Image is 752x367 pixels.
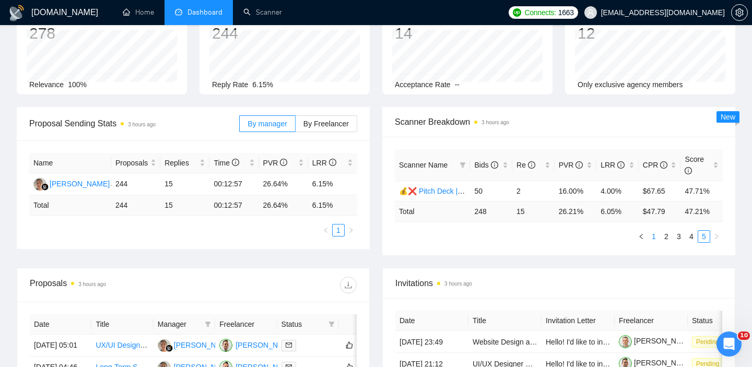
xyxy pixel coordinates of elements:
[698,230,710,243] li: 5
[399,161,448,169] span: Scanner Name
[460,162,466,168] span: filter
[308,173,357,195] td: 6.15%
[209,173,258,195] td: 00:12:57
[30,314,91,335] th: Date
[738,332,750,340] span: 10
[395,201,470,221] td: Total
[123,8,154,17] a: homeHome
[111,173,160,195] td: 244
[578,80,683,89] span: Only exclusive agency members
[160,153,209,173] th: Replies
[29,80,64,89] span: Relevance
[345,224,357,236] li: Next Page
[491,161,498,169] span: info-circle
[212,80,248,89] span: Reply Rate
[340,277,357,293] button: download
[617,161,625,169] span: info-circle
[111,153,160,173] th: Proposals
[470,181,512,201] td: 50
[348,227,354,233] span: right
[512,201,555,221] td: 15
[232,159,239,166] span: info-circle
[661,231,672,242] a: 2
[555,181,597,201] td: 16.00%
[731,8,748,17] a: setting
[685,155,704,175] span: Score
[660,161,667,169] span: info-circle
[248,120,287,128] span: By manager
[8,5,25,21] img: logo
[731,4,748,21] button: setting
[303,120,349,128] span: By Freelancer
[660,230,673,243] li: 2
[158,318,201,330] span: Manager
[648,231,660,242] a: 1
[692,337,727,346] a: Pending
[395,80,451,89] span: Acceptance Rate
[312,159,336,167] span: LRR
[50,178,110,190] div: [PERSON_NAME]
[187,8,222,17] span: Dashboard
[673,231,685,242] a: 3
[596,181,639,201] td: 4.00%
[214,159,239,167] span: Time
[474,161,498,169] span: Bids
[716,332,742,357] iframe: Intercom live chat
[30,277,193,293] div: Proposals
[158,339,171,352] img: JS
[643,161,667,169] span: CPR
[78,281,106,287] time: 3 hours ago
[164,157,197,169] span: Replies
[721,113,735,121] span: New
[345,224,357,236] button: right
[516,161,535,169] span: Re
[166,345,173,352] img: gigradar-bm.png
[154,314,215,335] th: Manager
[308,195,357,216] td: 6.15 %
[615,311,688,331] th: Freelancer
[91,335,153,357] td: UX/UI Designer for Consumer Gaming App
[343,339,356,351] button: like
[252,80,273,89] span: 6.15%
[281,318,324,330] span: Status
[320,224,332,236] button: left
[457,157,468,173] span: filter
[601,161,625,169] span: LRR
[399,187,527,195] a: 💰❌ Pitch Deck | Val | 12.06 16% view
[346,341,353,349] span: like
[236,339,296,351] div: [PERSON_NAME]
[259,195,308,216] td: 26.64 %
[160,173,209,195] td: 15
[710,230,723,243] button: right
[619,359,694,367] a: [PERSON_NAME]
[648,230,660,243] li: 1
[470,201,512,221] td: 248
[473,338,658,346] a: Website Design and Development for Real Estate Project
[395,115,723,128] span: Scanner Breakdown
[340,281,356,289] span: download
[587,9,594,16] span: user
[619,335,632,348] img: c1aW4w4PhSmo8H1hjB_75dkDWNiwT8s2LJidLzh_ylWUHIY_EDQNHRCy4RLWSol_Zc
[692,336,723,348] span: Pending
[115,157,148,169] span: Proposals
[685,230,698,243] li: 4
[732,8,747,17] span: setting
[29,195,111,216] td: Total
[528,161,535,169] span: info-circle
[68,80,87,89] span: 100%
[468,311,542,331] th: Title
[555,201,597,221] td: 26.21 %
[286,342,292,348] span: mail
[455,80,460,89] span: --
[332,224,345,236] li: 1
[513,8,521,17] img: upwork-logo.png
[685,167,692,174] span: info-circle
[328,321,335,327] span: filter
[481,120,509,125] time: 3 hours ago
[160,195,209,216] td: 15
[29,153,111,173] th: Name
[280,159,287,166] span: info-circle
[673,230,685,243] li: 3
[710,230,723,243] li: Next Page
[128,122,156,127] time: 3 hours ago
